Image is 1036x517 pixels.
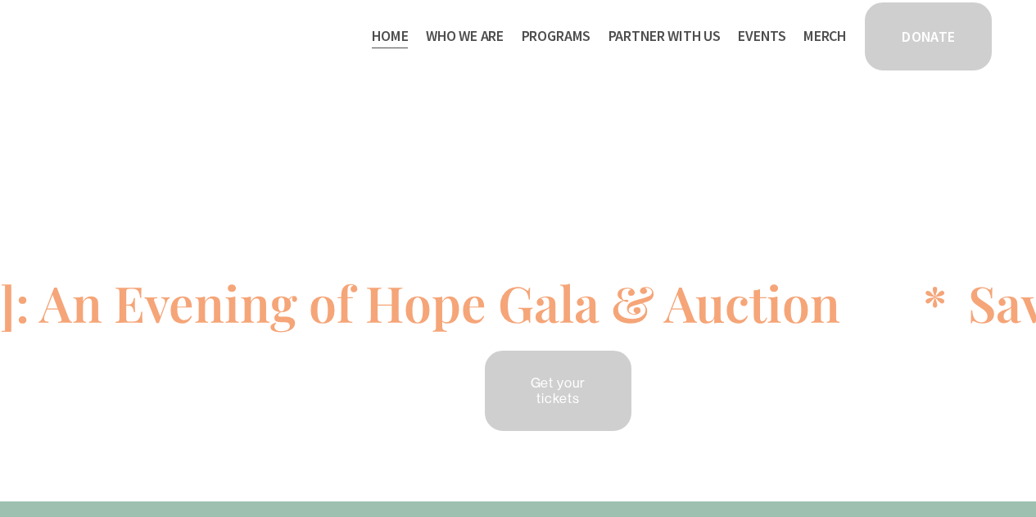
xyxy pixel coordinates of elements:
a: Merch [803,23,846,49]
a: folder dropdown [426,23,504,49]
a: Get your tickets [482,348,634,433]
span: Programs [522,25,591,48]
a: folder dropdown [608,23,721,49]
a: Events [738,23,785,49]
a: folder dropdown [522,23,591,49]
span: Partner With Us [608,25,721,48]
span: Who We Are [426,25,504,48]
a: Home [372,23,408,49]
